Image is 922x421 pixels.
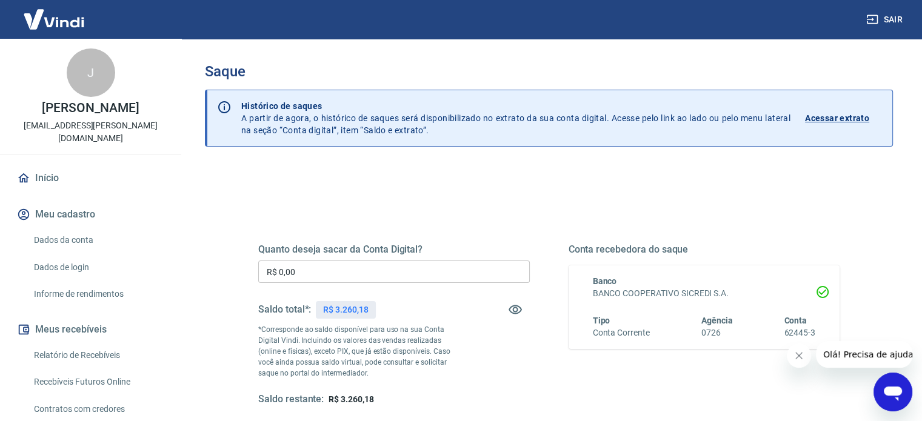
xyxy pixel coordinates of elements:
[241,100,790,136] p: A partir de agora, o histórico de saques será disponibilizado no extrato da sua conta digital. Ac...
[10,119,172,145] p: [EMAIL_ADDRESS][PERSON_NAME][DOMAIN_NAME]
[258,303,311,316] h5: Saldo total*:
[569,244,840,256] h5: Conta recebedora do saque
[593,287,816,300] h6: BANCO COOPERATIVO SICREDI S.A.
[29,255,167,280] a: Dados de login
[787,343,811,368] iframe: Fechar mensagem
[42,102,139,114] p: [PERSON_NAME]
[593,276,617,286] span: Banco
[29,282,167,307] a: Informe de rendimentos
[816,341,912,368] iframe: Mensagem da empresa
[784,316,807,325] span: Conta
[29,228,167,253] a: Dados da conta
[15,201,167,228] button: Meu cadastro
[258,244,530,256] h5: Quanto deseja sacar da Conta Digital?
[701,316,733,325] span: Agência
[784,327,815,339] h6: 62445-3
[329,394,373,404] span: R$ 3.260,18
[67,48,115,97] div: J
[874,373,912,411] iframe: Botão para abrir a janela de mensagens
[15,165,167,191] a: Início
[29,343,167,368] a: Relatório de Recebíveis
[15,1,93,38] img: Vindi
[701,327,733,339] h6: 0726
[7,8,102,18] span: Olá! Precisa de ajuda?
[29,370,167,394] a: Recebíveis Futuros Online
[258,393,324,406] h5: Saldo restante:
[805,112,869,124] p: Acessar extrato
[805,100,883,136] a: Acessar extrato
[864,8,907,31] button: Sair
[205,63,893,80] h3: Saque
[241,100,790,112] p: Histórico de saques
[593,327,650,339] h6: Conta Corrente
[15,316,167,343] button: Meus recebíveis
[258,324,462,379] p: *Corresponde ao saldo disponível para uso na sua Conta Digital Vindi. Incluindo os valores das ve...
[323,303,368,316] p: R$ 3.260,18
[593,316,610,325] span: Tipo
